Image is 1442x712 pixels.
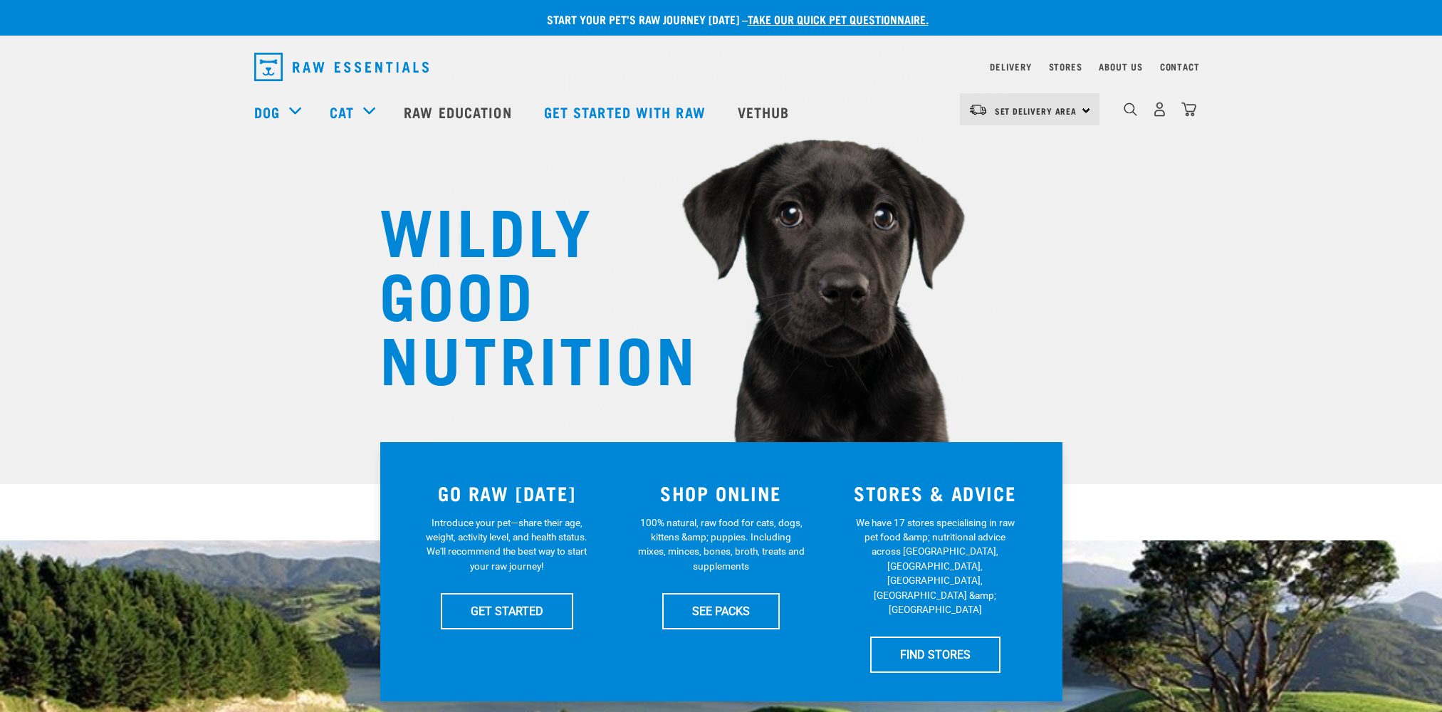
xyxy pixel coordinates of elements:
img: home-icon@2x.png [1181,102,1196,117]
a: Vethub [723,83,808,140]
a: Cat [330,101,354,122]
p: We have 17 stores specialising in raw pet food &amp; nutritional advice across [GEOGRAPHIC_DATA],... [852,515,1019,617]
a: take our quick pet questionnaire. [748,16,929,22]
a: Stores [1049,64,1082,69]
p: 100% natural, raw food for cats, dogs, kittens &amp; puppies. Including mixes, minces, bones, bro... [637,515,805,574]
img: Raw Essentials Logo [254,53,429,81]
a: SEE PACKS [662,593,780,629]
img: van-moving.png [968,103,988,116]
img: user.png [1152,102,1167,117]
h3: STORES & ADVICE [837,482,1034,504]
h1: WILDLY GOOD NUTRITION [380,196,664,388]
a: GET STARTED [441,593,573,629]
span: Set Delivery Area [995,108,1077,113]
a: Contact [1160,64,1200,69]
nav: dropdown navigation [243,47,1200,87]
a: Dog [254,101,280,122]
a: Raw Education [390,83,529,140]
h3: GO RAW [DATE] [409,482,606,504]
a: Delivery [990,64,1031,69]
h3: SHOP ONLINE [622,482,820,504]
a: FIND STORES [870,637,1000,672]
img: home-icon-1@2x.png [1124,103,1137,116]
a: Get started with Raw [530,83,723,140]
a: About Us [1099,64,1142,69]
p: Introduce your pet—share their age, weight, activity level, and health status. We'll recommend th... [423,515,590,574]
